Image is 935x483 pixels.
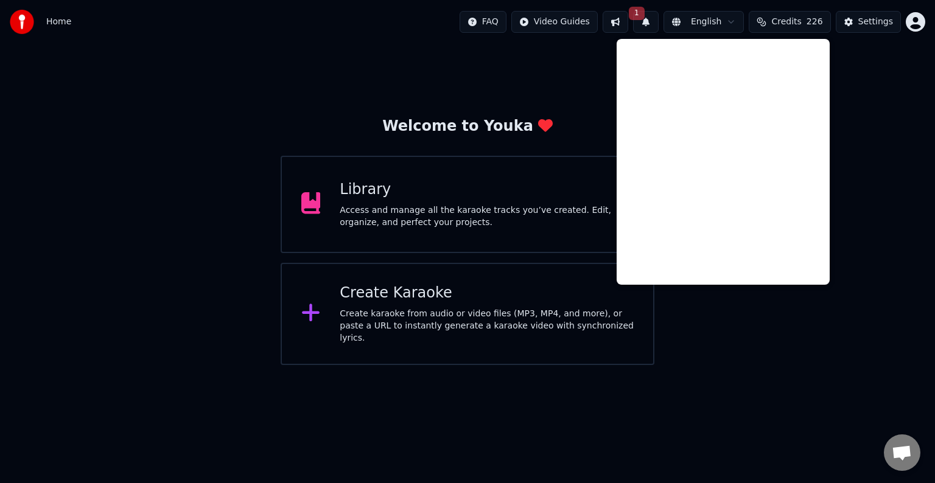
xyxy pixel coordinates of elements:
button: FAQ [460,11,506,33]
div: Open chat [884,434,920,471]
span: 226 [807,16,823,28]
div: Access and manage all the karaoke tracks you’ve created. Edit, organize, and perfect your projects. [340,204,634,229]
span: 1 [629,7,645,20]
div: Create Karaoke [340,283,634,303]
nav: breadcrumb [46,16,71,28]
div: Settings [858,16,893,28]
div: Create karaoke from audio or video files (MP3, MP4, and more), or paste a URL to instantly genera... [340,308,634,344]
span: Credits [771,16,801,28]
button: Video Guides [511,11,598,33]
button: Credits226 [749,11,830,33]
img: youka [10,10,34,34]
button: Settings [836,11,901,33]
span: Home [46,16,71,28]
button: 1 [633,11,659,33]
div: Library [340,180,634,200]
div: Welcome to Youka [382,117,553,136]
